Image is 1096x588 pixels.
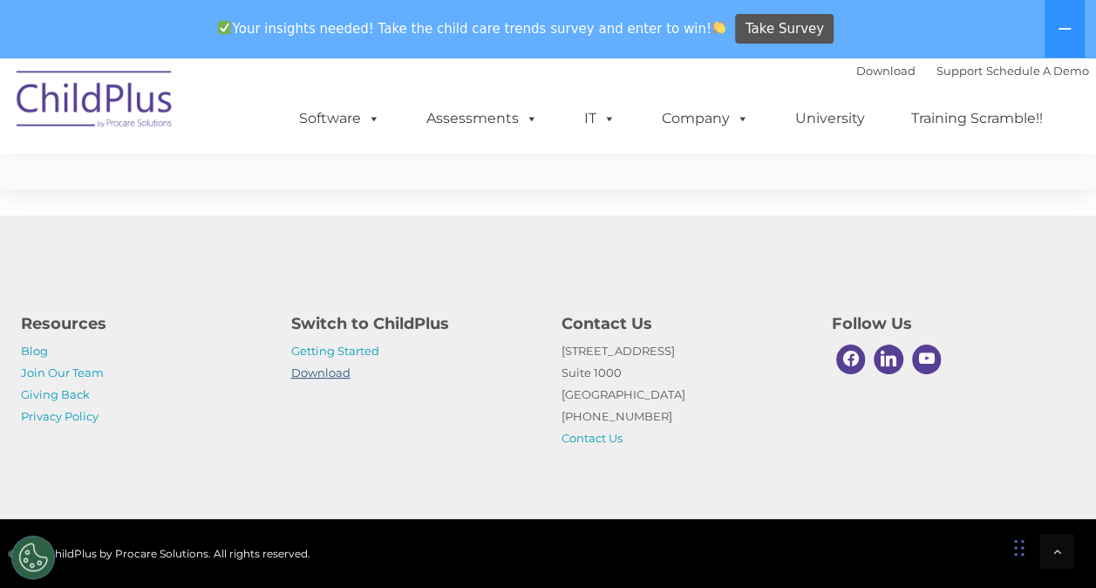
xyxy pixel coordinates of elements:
[562,340,806,449] p: [STREET_ADDRESS] Suite 1000 [GEOGRAPHIC_DATA] [PHONE_NUMBER]
[778,101,882,136] a: University
[644,101,766,136] a: Company
[291,366,351,379] a: Download
[712,21,725,34] img: 👏
[21,366,104,379] a: Join Our Team
[211,11,733,45] span: Your insights needed! Take the child care trends survey and enter to win!
[21,387,90,401] a: Giving Back
[832,311,1076,336] h4: Follow Us
[856,64,916,78] a: Download
[291,311,535,336] h4: Switch to ChildPlus
[291,344,379,358] a: Getting Started
[282,101,398,136] a: Software
[908,340,946,379] a: Youtube
[409,101,555,136] a: Assessments
[21,409,99,423] a: Privacy Policy
[218,21,231,34] img: ✅
[1014,522,1025,574] div: Drag
[11,536,55,579] button: Cookies Settings
[21,344,48,358] a: Blog
[745,14,824,44] span: Take Survey
[735,14,834,44] a: Take Survey
[567,101,633,136] a: IT
[856,64,1089,78] font: |
[936,64,983,78] a: Support
[1009,504,1096,588] iframe: Chat Widget
[894,101,1060,136] a: Training Scramble!!
[8,547,310,560] span: © 2025 ChildPlus by Procare Solutions. All rights reserved.
[562,311,806,336] h4: Contact Us
[869,340,908,379] a: Linkedin
[21,311,265,336] h4: Resources
[8,58,182,146] img: ChildPlus by Procare Solutions
[562,431,623,445] a: Contact Us
[986,64,1089,78] a: Schedule A Demo
[832,340,870,379] a: Facebook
